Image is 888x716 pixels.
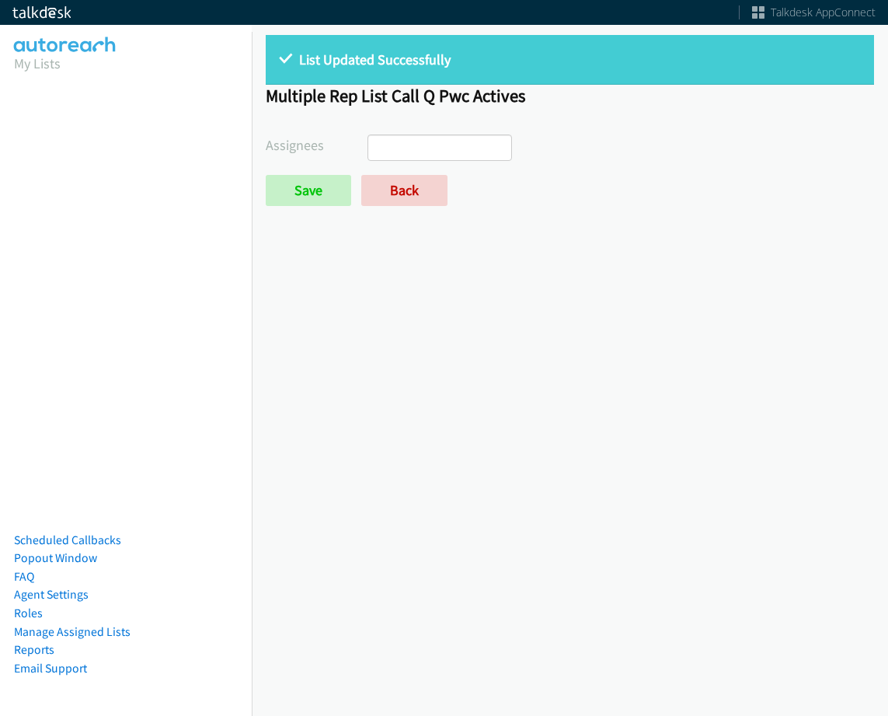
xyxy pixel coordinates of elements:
p: List Updated Successfully [280,49,860,70]
label: Assignees [266,134,367,155]
a: Talkdesk AppConnect [752,5,876,20]
a: Manage Assigned Lists [14,624,131,639]
input: Save [266,175,351,206]
a: Email Support [14,661,87,676]
a: Back [361,175,447,206]
a: Scheduled Callbacks [14,533,121,547]
a: Reports [14,642,54,657]
a: Agent Settings [14,587,89,602]
a: Roles [14,606,43,620]
a: My Lists [14,54,61,72]
a: Popout Window [14,550,97,565]
h1: Multiple Rep List Call Q Pwc Actives [266,85,874,107]
a: FAQ [14,569,34,584]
